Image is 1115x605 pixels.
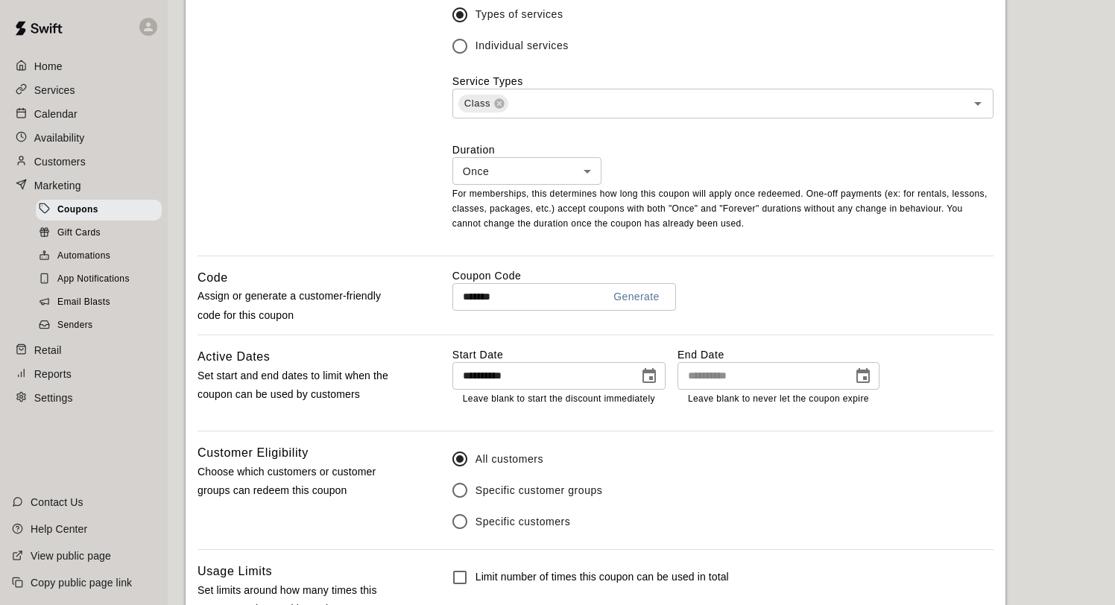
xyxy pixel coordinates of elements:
span: All customers [476,452,543,467]
button: Choose date, selected date is Aug 14, 2025 [634,361,664,391]
div: Senders [36,315,162,336]
p: Reports [34,367,72,381]
a: Senders [36,314,168,338]
h6: Customer Eligibility [198,443,309,463]
p: Leave blank to start the discount immediately [463,392,655,407]
span: Senders [57,318,93,333]
a: Customers [12,151,156,173]
a: Availability [12,127,156,149]
button: Open [967,93,988,114]
h6: Limit number of times this coupon can be used in total [476,569,729,586]
span: Individual services [476,38,569,54]
p: Calendar [34,107,78,121]
a: Settings [12,387,156,409]
span: Specific customers [476,514,571,530]
div: App Notifications [36,269,162,290]
span: Automations [57,249,110,264]
p: Availability [34,130,85,145]
h6: Usage Limits [198,562,272,581]
button: Choose date [848,361,878,391]
p: Help Center [31,522,87,536]
div: Automations [36,246,162,267]
a: Retail [12,339,156,361]
a: Email Blasts [36,291,168,314]
a: Calendar [12,103,156,125]
a: Marketing [12,174,156,197]
p: Marketing [34,178,81,193]
p: Customers [34,154,86,169]
span: App Notifications [57,272,130,287]
p: Set start and end dates to limit when the coupon can be used by customers [198,367,405,404]
p: Choose which customers or customer groups can redeem this coupon [198,463,405,500]
span: Class [458,96,496,111]
p: View public page [31,548,111,563]
a: Services [12,79,156,101]
div: Gift Cards [36,223,162,244]
span: Email Blasts [57,295,110,310]
div: Class [458,95,508,113]
span: Types of services [476,7,563,22]
p: Settings [34,390,73,405]
p: Home [34,59,63,74]
div: Once [452,157,601,185]
p: Services [34,83,75,98]
span: Coupons [57,203,98,218]
a: Home [12,55,156,77]
p: Contact Us [31,495,83,510]
div: Coupons [36,200,162,221]
a: Gift Cards [36,221,168,244]
a: App Notifications [36,268,168,291]
p: For memberships, this determines how long this coupon will apply once redeemed. One-off payments ... [452,187,994,232]
h6: Code [198,268,228,288]
span: Gift Cards [57,226,101,241]
p: Copy public page link [31,575,132,590]
a: Automations [36,245,168,268]
p: Retail [34,343,62,358]
a: Coupons [36,198,168,221]
button: Generate [607,283,666,311]
a: Reports [12,363,156,385]
p: Assign or generate a customer-friendly code for this coupon [198,287,405,324]
h6: Active Dates [198,347,271,367]
label: Coupon Code [452,268,994,283]
p: Leave blank to never let the coupon expire [688,392,869,407]
div: Email Blasts [36,292,162,313]
label: Service Types [452,75,523,87]
label: Start Date [452,347,666,362]
span: Specific customer groups [476,483,603,498]
label: Duration [452,142,994,157]
label: End Date [677,347,879,362]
